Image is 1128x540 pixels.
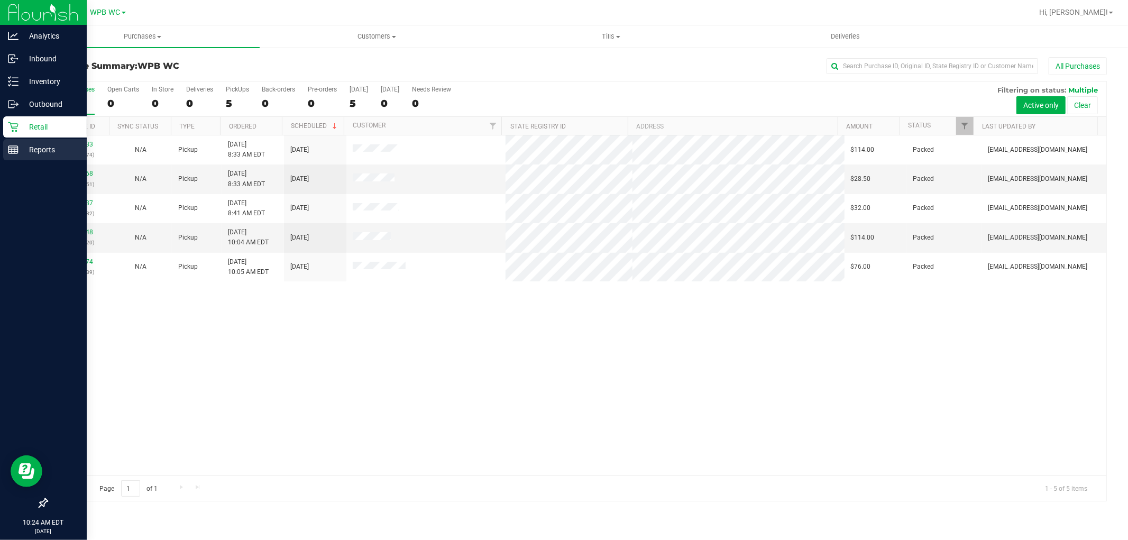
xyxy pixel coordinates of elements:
span: Not Applicable [135,146,146,153]
p: Retail [19,121,82,133]
input: Search Purchase ID, Original ID, State Registry ID or Customer Name... [827,58,1038,74]
span: [EMAIL_ADDRESS][DOMAIN_NAME] [988,145,1087,155]
a: Customers [260,25,494,48]
span: Tills [494,32,728,41]
p: Outbound [19,98,82,111]
span: [DATE] [290,262,309,272]
p: Inventory [19,75,82,88]
button: N/A [135,145,146,155]
span: Pickup [178,174,198,184]
button: N/A [135,262,146,272]
div: 0 [262,97,295,109]
span: [DATE] [290,233,309,243]
div: 0 [107,97,139,109]
p: [DATE] [5,527,82,535]
div: 0 [412,97,451,109]
span: [DATE] 8:41 AM EDT [228,198,265,218]
p: Analytics [19,30,82,42]
inline-svg: Inbound [8,53,19,64]
span: Deliveries [817,32,874,41]
inline-svg: Outbound [8,99,19,109]
span: Packed [913,145,934,155]
span: Pickup [178,203,198,213]
span: Not Applicable [135,204,146,212]
button: N/A [135,203,146,213]
div: Back-orders [262,86,295,93]
div: [DATE] [350,86,368,93]
span: WPB WC [90,8,121,17]
a: Sync Status [117,123,158,130]
a: Purchases [25,25,260,48]
div: 0 [152,97,173,109]
h3: Purchase Summary: [47,61,400,71]
div: Needs Review [412,86,451,93]
span: Filtering on status: [997,86,1066,94]
inline-svg: Retail [8,122,19,132]
div: Pre-orders [308,86,337,93]
button: Active only [1016,96,1066,114]
span: Purchases [25,32,260,41]
span: Not Applicable [135,175,146,182]
div: 0 [308,97,337,109]
button: Clear [1067,96,1098,114]
span: [EMAIL_ADDRESS][DOMAIN_NAME] [988,174,1087,184]
span: [EMAIL_ADDRESS][DOMAIN_NAME] [988,262,1087,272]
span: Packed [913,233,934,243]
span: $28.50 [851,174,871,184]
a: Amount [846,123,873,130]
p: 10:24 AM EDT [5,518,82,527]
span: Page of 1 [90,480,167,497]
span: Multiple [1068,86,1098,94]
span: [DATE] 8:33 AM EDT [228,169,265,189]
div: Deliveries [186,86,213,93]
div: 0 [381,97,399,109]
a: Deliveries [728,25,962,48]
div: In Store [152,86,173,93]
button: N/A [135,174,146,184]
div: Open Carts [107,86,139,93]
span: $114.00 [851,233,875,243]
span: [DATE] 10:04 AM EDT [228,227,269,248]
a: Customer [353,122,386,129]
button: N/A [135,233,146,243]
iframe: Resource center [11,455,42,487]
th: Address [628,117,838,135]
div: 5 [350,97,368,109]
span: Customers [260,32,493,41]
a: 11972274 [63,258,93,266]
span: Packed [913,262,934,272]
a: 11972248 [63,228,93,236]
a: 11971937 [63,199,93,207]
a: Filter [956,117,974,135]
span: WPB WC [137,61,179,71]
span: Pickup [178,233,198,243]
a: Type [179,123,195,130]
span: [DATE] [290,203,309,213]
a: Ordered [229,123,256,130]
span: Hi, [PERSON_NAME]! [1039,8,1108,16]
span: Packed [913,174,934,184]
a: 11971533 [63,141,93,148]
span: Packed [913,203,934,213]
a: Filter [484,117,501,135]
a: Status [908,122,931,129]
p: Reports [19,143,82,156]
span: Not Applicable [135,263,146,270]
a: Tills [494,25,728,48]
div: PickUps [226,86,249,93]
span: $76.00 [851,262,871,272]
span: Pickup [178,145,198,155]
span: [DATE] 10:05 AM EDT [228,257,269,277]
a: Last Updated By [983,123,1036,130]
span: $114.00 [851,145,875,155]
a: State Registry ID [510,123,566,130]
a: Scheduled [291,122,339,130]
span: [DATE] 8:33 AM EDT [228,140,265,160]
span: 1 - 5 of 5 items [1037,480,1096,496]
span: [EMAIL_ADDRESS][DOMAIN_NAME] [988,233,1087,243]
span: [EMAIL_ADDRESS][DOMAIN_NAME] [988,203,1087,213]
div: 5 [226,97,249,109]
div: [DATE] [381,86,399,93]
button: All Purchases [1049,57,1107,75]
input: 1 [121,480,140,497]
